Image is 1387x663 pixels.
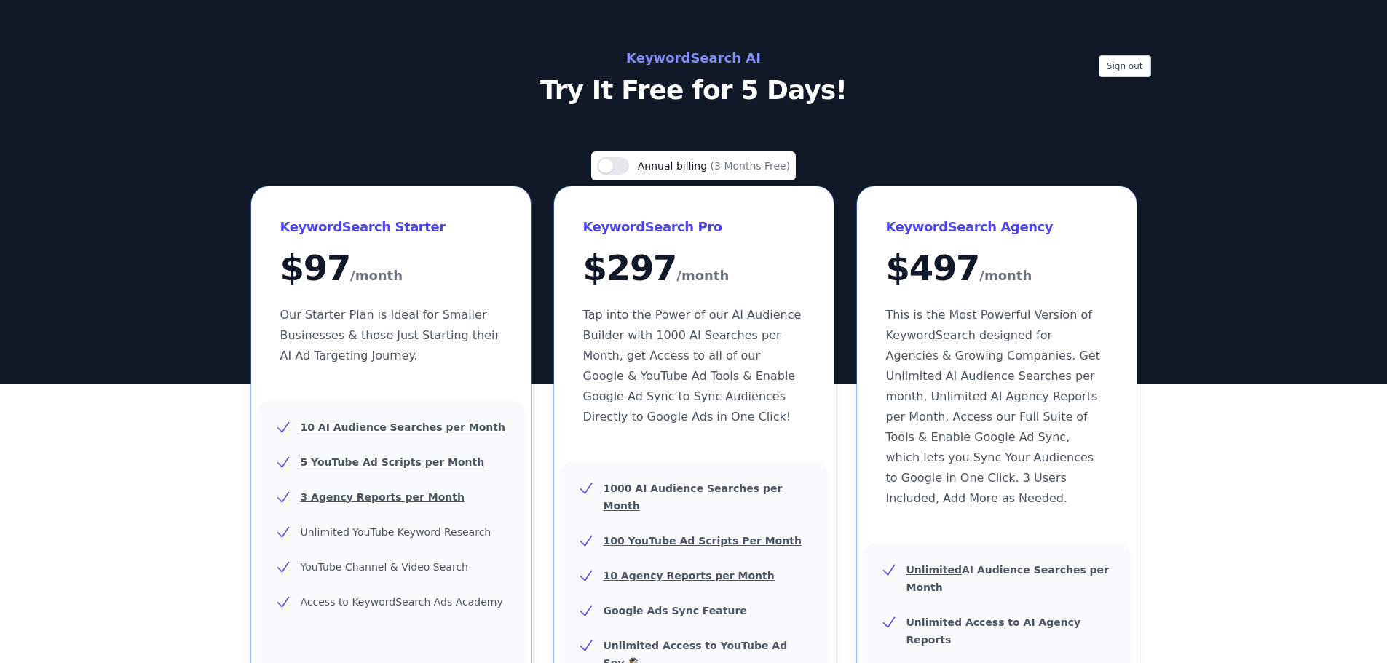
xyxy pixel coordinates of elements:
u: Unlimited [906,564,963,576]
h3: KeywordSearch Pro [583,215,805,239]
div: $ 297 [583,250,805,287]
span: /month [676,264,729,287]
b: Unlimited Access to AI Agency Reports [906,616,1081,646]
span: /month [350,264,403,287]
u: 100 YouTube Ad Scripts Per Month [604,535,802,547]
h3: KeywordSearch Starter [280,215,502,239]
u: 5 YouTube Ad Scripts per Month [301,456,485,468]
span: Our Starter Plan is Ideal for Smaller Businesses & those Just Starting their AI Ad Targeting Jour... [280,308,500,362]
b: Google Ads Sync Feature [604,605,747,616]
h3: KeywordSearch Agency [886,215,1107,239]
u: 3 Agency Reports per Month [301,491,465,503]
span: Tap into the Power of our AI Audience Builder with 1000 AI Searches per Month, get Access to all ... [583,308,802,424]
b: AI Audience Searches per Month [906,564,1110,593]
span: (3 Months Free) [711,160,791,172]
p: Try It Free for 5 Days! [368,76,1020,105]
span: Access to KeywordSearch Ads Academy [301,596,503,608]
div: $ 497 [886,250,1107,287]
button: Sign out [1099,55,1151,77]
u: 1000 AI Audience Searches per Month [604,483,783,512]
u: 10 Agency Reports per Month [604,570,775,581]
span: Annual billing [638,160,711,172]
h2: KeywordSearch AI [368,47,1020,70]
u: 10 AI Audience Searches per Month [301,421,505,433]
div: $ 97 [280,250,502,287]
span: /month [979,264,1032,287]
span: Unlimited YouTube Keyword Research [301,526,491,538]
span: YouTube Channel & Video Search [301,561,468,573]
span: This is the Most Powerful Version of KeywordSearch designed for Agencies & Growing Companies. Get... [886,308,1100,505]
